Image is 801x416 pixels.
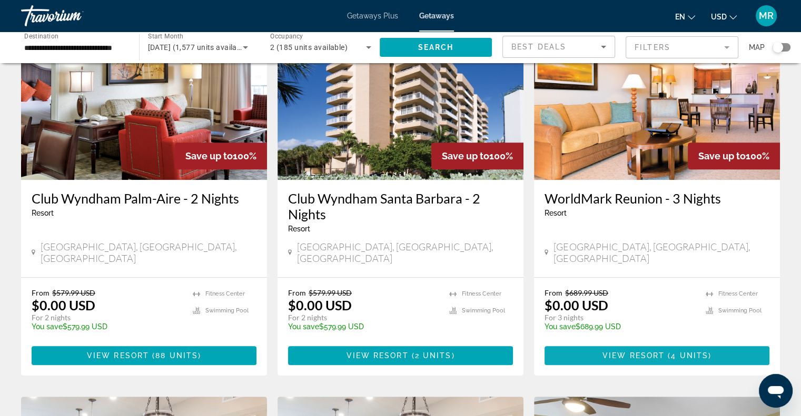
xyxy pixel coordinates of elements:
[545,313,695,322] p: For 3 nights
[288,225,310,233] span: Resort
[32,313,182,322] p: For 2 nights
[671,351,708,360] span: 4 units
[32,322,182,331] p: $579.99 USD
[32,322,63,331] span: You save
[347,12,398,20] a: Getaways Plus
[545,288,562,297] span: From
[148,33,183,40] span: Start Month
[688,143,780,169] div: 100%
[665,351,711,360] span: ( )
[511,43,566,51] span: Best Deals
[148,43,250,52] span: [DATE] (1,577 units available)
[442,150,489,161] span: Save up to
[32,209,54,217] span: Resort
[288,322,439,331] p: $579.99 USD
[270,33,303,40] span: Occupancy
[288,297,352,313] p: $0.00 USD
[711,13,727,21] span: USD
[431,143,523,169] div: 100%
[545,346,769,365] button: View Resort(4 units)
[415,351,452,360] span: 2 units
[749,40,765,55] span: Map
[602,351,665,360] span: View Resort
[288,313,439,322] p: For 2 nights
[288,288,306,297] span: From
[175,143,267,169] div: 100%
[626,36,738,59] button: Filter
[545,322,576,331] span: You save
[718,307,762,314] span: Swimming Pool
[185,150,233,161] span: Save up to
[32,297,95,313] p: $0.00 USD
[309,288,352,297] span: $579.99 USD
[698,150,746,161] span: Save up to
[409,351,455,360] span: ( )
[462,307,505,314] span: Swimming Pool
[32,288,50,297] span: From
[87,351,149,360] span: View Resort
[545,190,769,206] a: WorldMark Reunion - 3 Nights
[346,351,408,360] span: View Resort
[24,32,58,39] span: Destination
[511,40,606,53] mat-select: Sort by
[149,351,201,360] span: ( )
[711,9,737,24] button: Change currency
[278,12,523,180] img: 3871E01X.jpg
[21,12,267,180] img: 3875I01X.jpg
[155,351,198,360] span: 88 units
[753,5,780,27] button: User Menu
[297,241,513,264] span: [GEOGRAPHIC_DATA], [GEOGRAPHIC_DATA], [GEOGRAPHIC_DATA]
[675,9,695,24] button: Change language
[205,290,245,297] span: Fitness Center
[32,190,256,206] a: Club Wyndham Palm-Aire - 2 Nights
[21,2,126,29] a: Travorium
[288,346,513,365] button: View Resort(2 units)
[675,13,685,21] span: en
[534,12,780,180] img: C409I01X.jpg
[565,288,608,297] span: $689.99 USD
[545,297,608,313] p: $0.00 USD
[32,346,256,365] button: View Resort(88 units)
[545,322,695,331] p: $689.99 USD
[718,290,758,297] span: Fitness Center
[270,43,348,52] span: 2 (185 units available)
[52,288,95,297] span: $579.99 USD
[759,374,793,408] iframe: Button to launch messaging window
[462,290,501,297] span: Fitness Center
[545,209,567,217] span: Resort
[418,43,453,52] span: Search
[759,11,774,21] span: MR
[41,241,256,264] span: [GEOGRAPHIC_DATA], [GEOGRAPHIC_DATA], [GEOGRAPHIC_DATA]
[553,241,769,264] span: [GEOGRAPHIC_DATA], [GEOGRAPHIC_DATA], [GEOGRAPHIC_DATA]
[419,12,454,20] a: Getaways
[380,38,492,57] button: Search
[205,307,249,314] span: Swimming Pool
[288,190,513,222] a: Club Wyndham Santa Barbara - 2 Nights
[288,322,319,331] span: You save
